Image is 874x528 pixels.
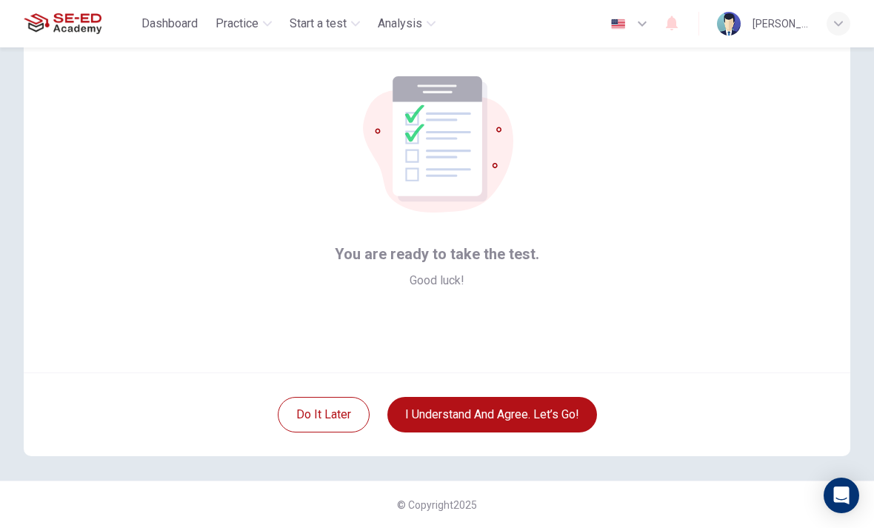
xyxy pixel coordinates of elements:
img: SE-ED Academy logo [24,9,101,39]
span: Analysis [378,15,422,33]
span: © Copyright 2025 [397,499,477,511]
img: Profile picture [717,12,741,36]
button: Practice [210,10,278,37]
div: [PERSON_NAME] [753,15,809,33]
button: Dashboard [136,10,204,37]
span: You are ready to take the test. [335,242,539,266]
div: Open Intercom Messenger [824,478,859,513]
button: I understand and agree. Let’s go! [387,397,597,432]
button: Do it later [278,397,370,432]
span: Good luck! [410,272,464,290]
img: en [609,19,627,30]
span: Practice [216,15,258,33]
a: SE-ED Academy logo [24,9,136,39]
span: Start a test [290,15,347,33]
button: Analysis [372,10,441,37]
button: Start a test [284,10,366,37]
span: Dashboard [141,15,198,33]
